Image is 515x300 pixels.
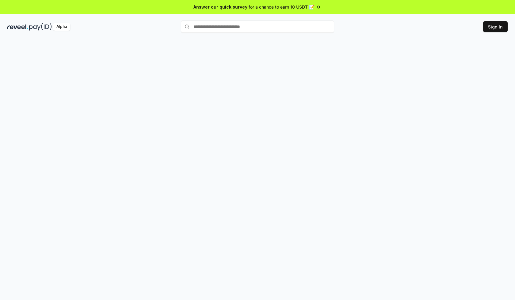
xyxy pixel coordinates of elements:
[483,21,508,32] button: Sign In
[249,4,314,10] span: for a chance to earn 10 USDT 📝
[7,23,28,31] img: reveel_dark
[193,4,247,10] span: Answer our quick survey
[53,23,70,31] div: Alpha
[29,23,52,31] img: pay_id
